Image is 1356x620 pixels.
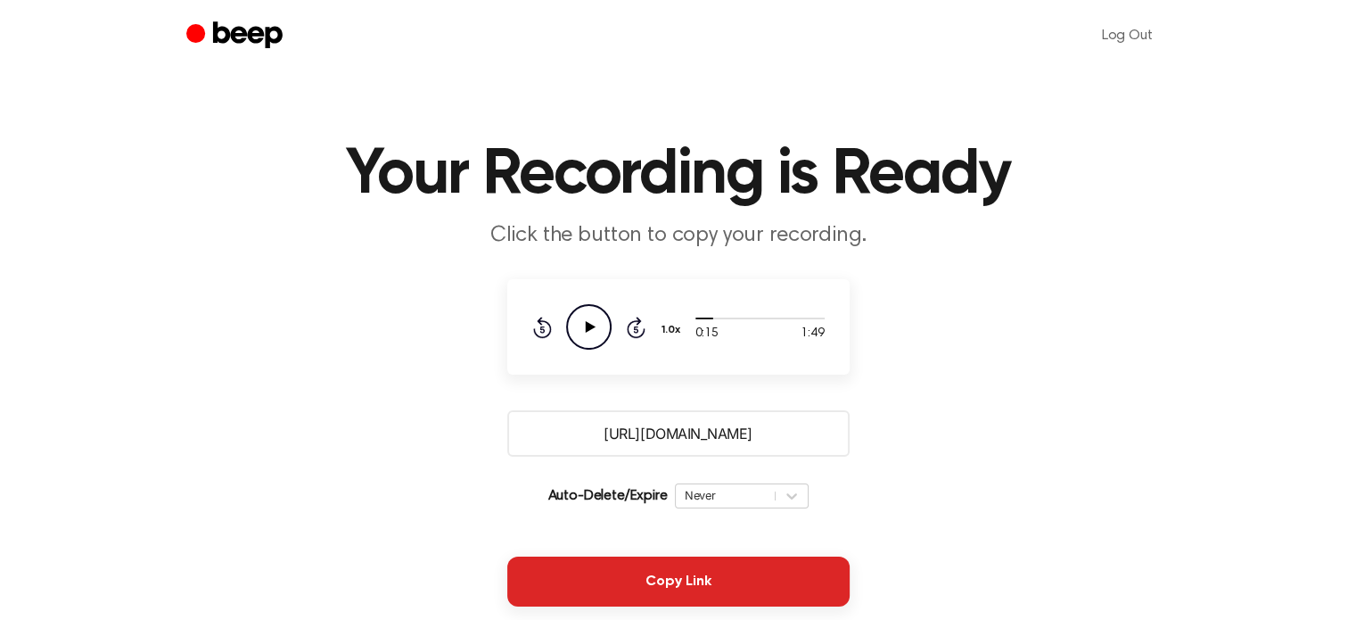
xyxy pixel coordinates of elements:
a: Beep [186,19,287,54]
h1: Your Recording is Ready [222,143,1135,207]
button: 1.0x [660,315,687,345]
p: Auto-Delete/Expire [547,485,667,507]
button: Copy Link [507,557,850,607]
div: Never [685,487,766,504]
span: 0:15 [695,325,719,343]
span: 1:49 [801,325,824,343]
p: Click the button to copy your recording. [336,221,1021,251]
a: Log Out [1084,14,1171,57]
